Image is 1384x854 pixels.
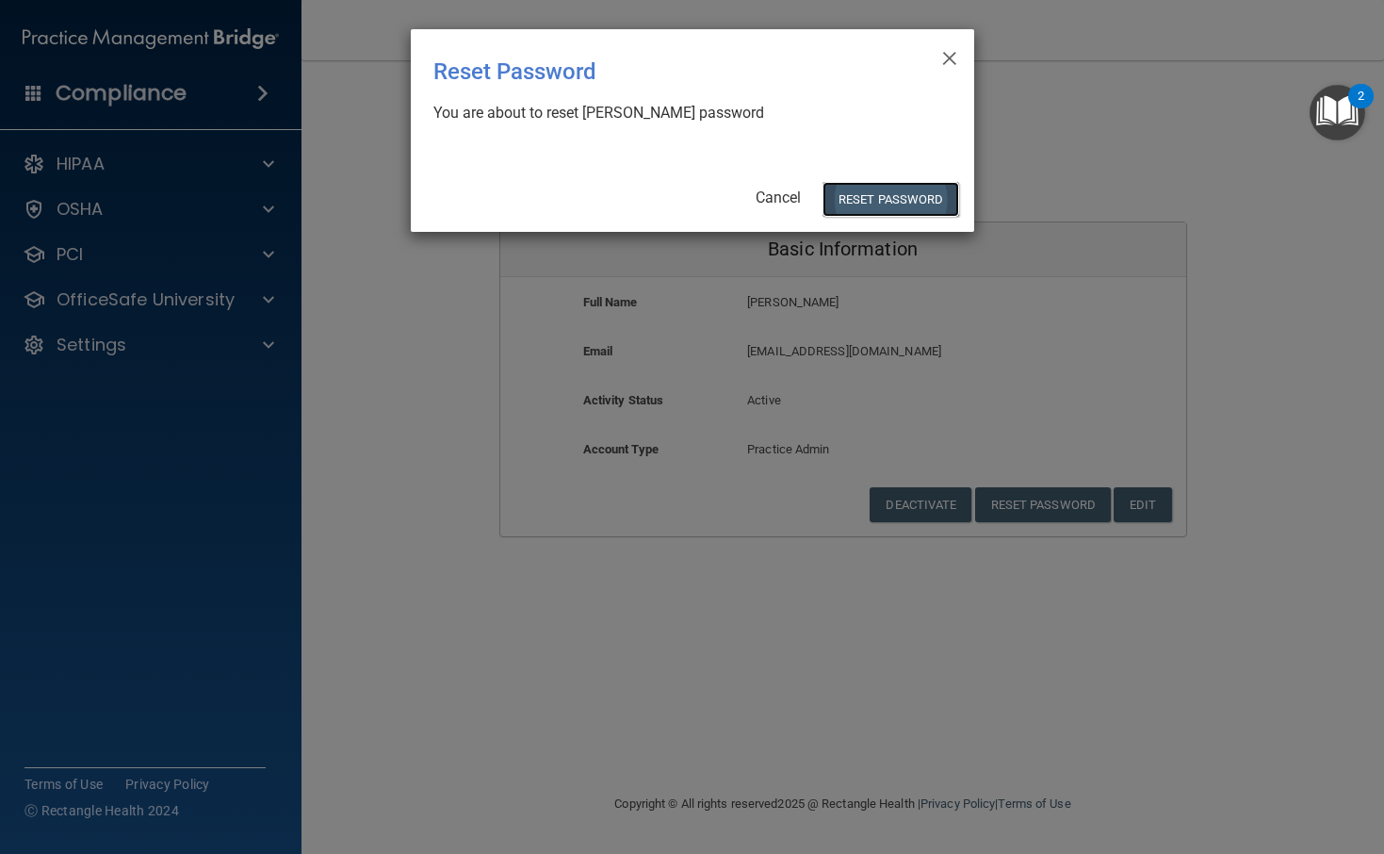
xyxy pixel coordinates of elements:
div: Reset Password [433,44,874,99]
span: × [941,37,958,74]
button: Reset Password [822,182,958,217]
a: Cancel [756,189,801,206]
button: Open Resource Center, 2 new notifications [1310,85,1365,140]
div: You are about to reset [PERSON_NAME] password [433,103,936,123]
div: 2 [1358,96,1364,121]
